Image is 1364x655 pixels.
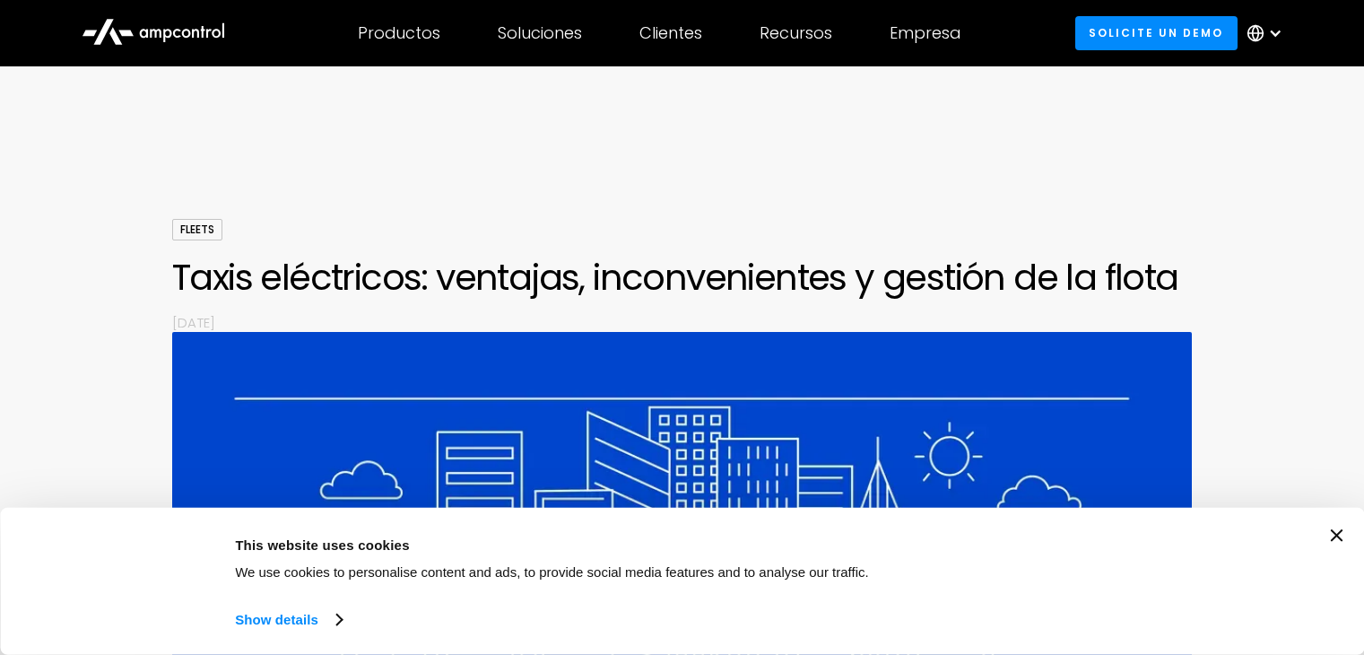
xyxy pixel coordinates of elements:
[358,23,440,43] div: Productos
[890,23,960,43] div: Empresa
[1040,529,1297,581] button: Okay
[172,256,1192,299] h1: Taxis eléctricos: ventajas, inconvenientes y gestión de la flota
[760,23,832,43] div: Recursos
[498,23,582,43] div: Soluciones
[172,313,1192,332] p: [DATE]
[1330,529,1342,542] button: Close banner
[172,219,222,240] div: Fleets
[1075,16,1238,49] a: Solicite un demo
[235,564,869,580] span: We use cookies to personalise content and ads, to provide social media features and to analyse ou...
[235,534,1000,555] div: This website uses cookies
[639,23,702,43] div: Clientes
[235,607,341,633] a: Show details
